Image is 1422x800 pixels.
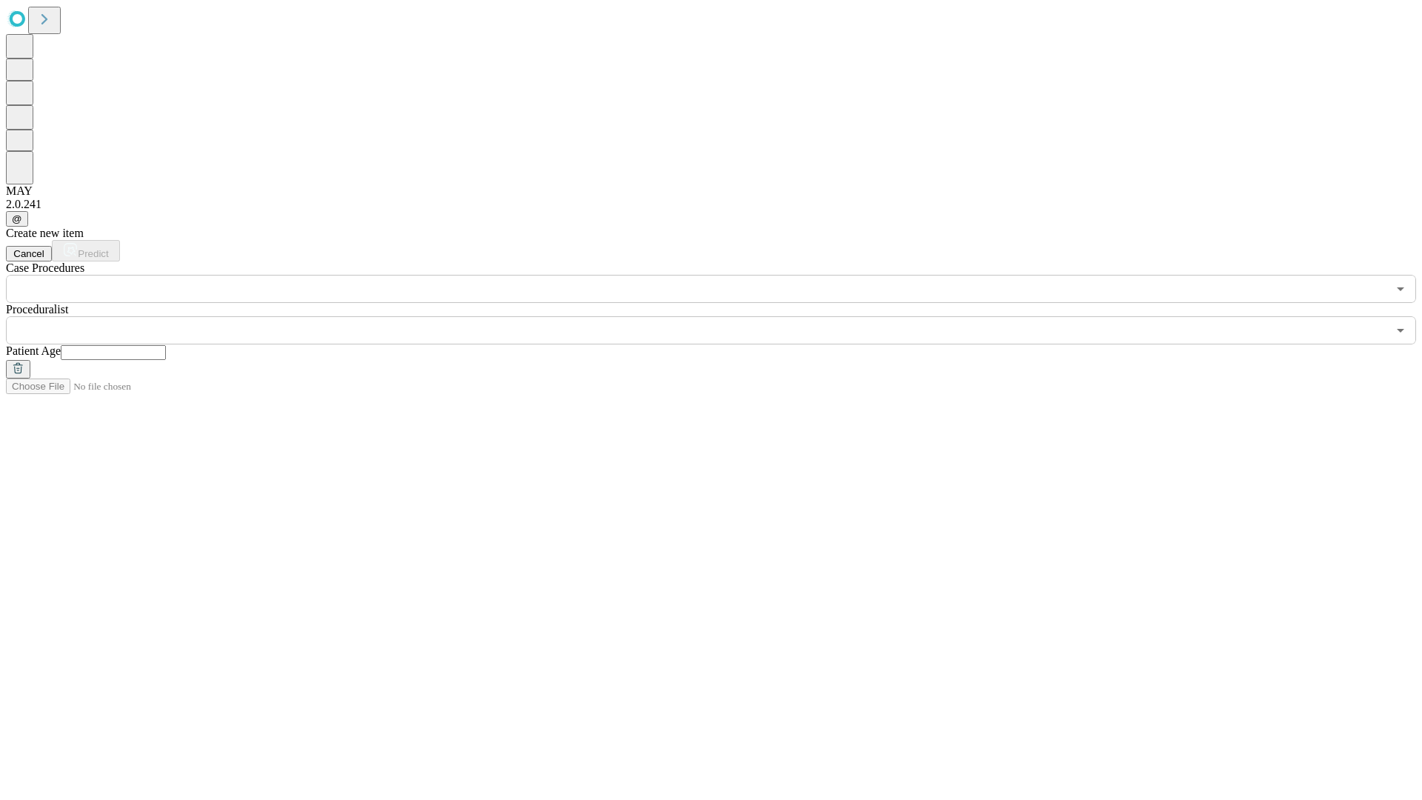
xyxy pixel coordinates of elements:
[6,184,1416,198] div: MAY
[1390,279,1411,299] button: Open
[52,240,120,261] button: Predict
[6,246,52,261] button: Cancel
[13,248,44,259] span: Cancel
[6,303,68,316] span: Proceduralist
[12,213,22,224] span: @
[1390,320,1411,341] button: Open
[6,198,1416,211] div: 2.0.241
[6,227,84,239] span: Create new item
[6,261,84,274] span: Scheduled Procedure
[6,211,28,227] button: @
[78,248,108,259] span: Predict
[6,344,61,357] span: Patient Age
